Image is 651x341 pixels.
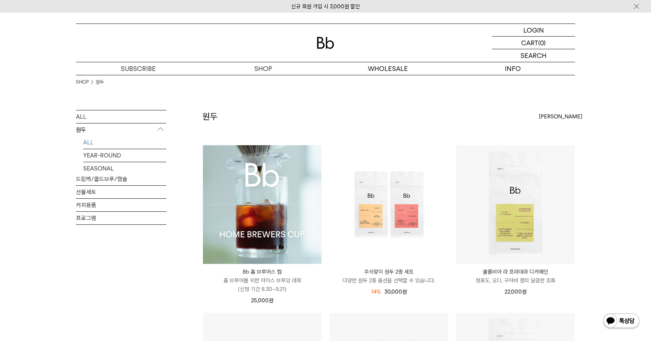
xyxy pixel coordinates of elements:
[203,268,322,294] a: Bb 홈 브루어스 컵 홈 브루어를 위한 아이스 브루잉 대회(신청 기간 8.30~9.21)
[203,110,218,123] h2: 원두
[522,289,527,295] span: 원
[76,186,166,198] a: 선물세트
[329,268,448,285] a: 추석맞이 원두 2종 세트 다양한 원두 2종 옵션을 선택할 수 있습니다.
[203,145,322,264] img: 1000001223_add2_021.jpg
[520,49,546,62] p: SEARCH
[76,199,166,211] a: 커피용품
[384,289,407,295] span: 30,000
[492,37,575,49] a: CART (0)
[521,37,538,49] p: CART
[539,112,582,121] span: [PERSON_NAME]
[329,276,448,285] p: 다양한 원두 2종 옵션을 선택할 수 있습니다.
[269,297,273,304] span: 원
[329,145,448,264] img: 추석맞이 원두 2종 세트
[450,62,575,75] p: INFO
[523,24,544,36] p: LOGIN
[456,268,575,285] a: 콜롬비아 라 프라데라 디카페인 청포도, 오디, 구아바 잼의 달콤한 조화
[76,110,166,123] a: ALL
[83,162,166,175] a: SEASONAL
[329,268,448,276] p: 추석맞이 원두 2종 세트
[317,37,334,49] img: 로고
[76,123,166,136] p: 원두
[83,149,166,162] a: YEAR-ROUND
[505,289,527,295] span: 22,000
[83,136,166,149] a: ALL
[203,268,322,276] p: Bb 홈 브루어스 컵
[96,79,104,86] a: 원두
[456,276,575,285] p: 청포도, 오디, 구아바 잼의 달콤한 조화
[371,287,381,296] div: 14%
[201,62,325,75] a: SHOP
[291,3,360,10] a: 신규 회원 가입 시 3,000원 할인
[203,276,322,294] p: 홈 브루어를 위한 아이스 브루잉 대회 (신청 기간 8.30~9.21)
[538,37,546,49] p: (0)
[76,79,89,86] a: SHOP
[492,24,575,37] a: LOGIN
[76,212,166,224] a: 프로그램
[325,62,450,75] p: WHOLESALE
[402,289,407,295] span: 원
[76,62,201,75] a: SUBSCRIBE
[76,173,166,185] a: 드립백/콜드브루/캡슐
[603,313,640,330] img: 카카오톡 채널 1:1 채팅 버튼
[251,297,273,304] span: 25,000
[456,268,575,276] p: 콜롬비아 라 프라데라 디카페인
[456,145,575,264] img: 콜롬비아 라 프라데라 디카페인
[203,145,322,264] a: Bb 홈 브루어스 컵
